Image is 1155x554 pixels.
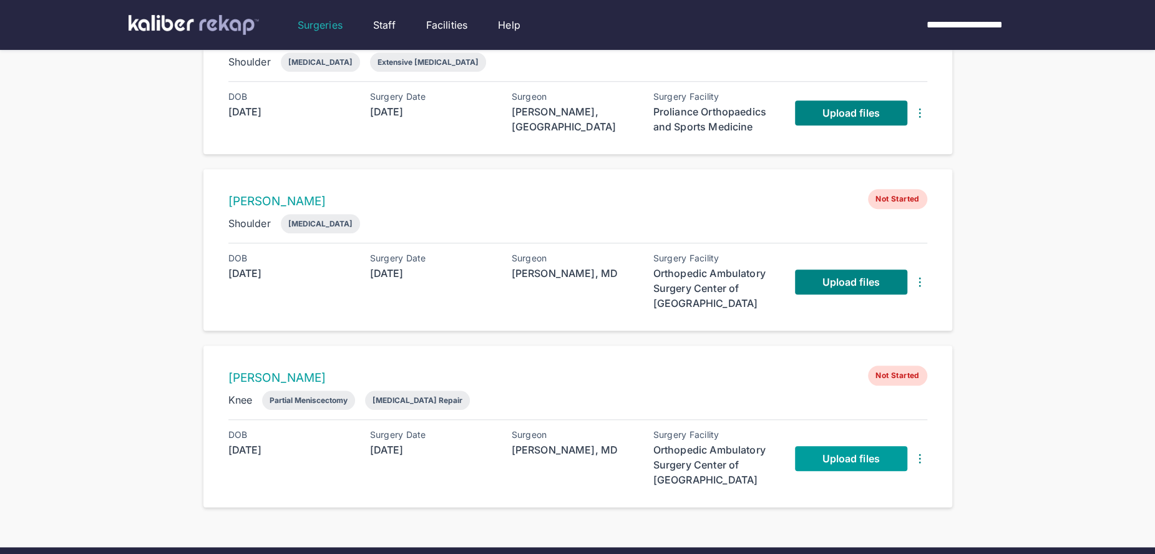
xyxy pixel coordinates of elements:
[228,54,271,69] div: Shoulder
[512,266,636,281] div: [PERSON_NAME], MD
[822,276,879,288] span: Upload files
[795,270,907,294] a: Upload files
[370,266,495,281] div: [DATE]
[912,105,927,120] img: DotsThreeVertical.31cb0eda.svg
[868,189,927,209] span: Not Started
[228,442,353,457] div: [DATE]
[822,107,879,119] span: Upload files
[228,266,353,281] div: [DATE]
[228,194,326,208] a: [PERSON_NAME]
[426,17,468,32] a: Facilities
[370,430,495,440] div: Surgery Date
[512,442,636,457] div: [PERSON_NAME], MD
[512,92,636,102] div: Surgeon
[795,100,907,125] a: Upload files
[822,452,879,465] span: Upload files
[653,92,778,102] div: Surgery Facility
[129,15,259,35] img: kaliber labs logo
[512,104,636,134] div: [PERSON_NAME], [GEOGRAPHIC_DATA]
[228,430,353,440] div: DOB
[228,216,271,231] div: Shoulder
[370,442,495,457] div: [DATE]
[228,253,353,263] div: DOB
[498,17,520,32] a: Help
[270,396,348,405] div: Partial Meniscectomy
[370,104,495,119] div: [DATE]
[912,451,927,466] img: DotsThreeVertical.31cb0eda.svg
[228,104,353,119] div: [DATE]
[228,392,253,407] div: Knee
[373,17,396,32] a: Staff
[653,266,778,311] div: Orthopedic Ambulatory Surgery Center of [GEOGRAPHIC_DATA]
[373,396,462,405] div: [MEDICAL_DATA] Repair
[653,253,778,263] div: Surgery Facility
[228,92,353,102] div: DOB
[512,253,636,263] div: Surgeon
[653,104,778,134] div: Proliance Orthopaedics and Sports Medicine
[512,430,636,440] div: Surgeon
[370,92,495,102] div: Surgery Date
[653,442,778,487] div: Orthopedic Ambulatory Surgery Center of [GEOGRAPHIC_DATA]
[653,430,778,440] div: Surgery Facility
[298,17,343,32] a: Surgeries
[868,366,927,386] span: Not Started
[288,219,353,228] div: [MEDICAL_DATA]
[795,446,907,471] a: Upload files
[370,253,495,263] div: Surgery Date
[228,371,326,385] a: [PERSON_NAME]
[912,275,927,289] img: DotsThreeVertical.31cb0eda.svg
[378,57,479,67] div: Extensive [MEDICAL_DATA]
[288,57,353,67] div: [MEDICAL_DATA]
